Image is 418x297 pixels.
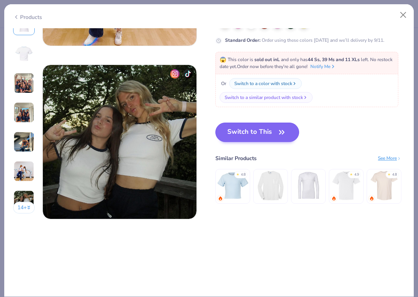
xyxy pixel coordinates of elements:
[254,56,280,63] strong: sold out in L
[369,170,400,201] img: Gildan Adult Heavy Cotton T-Shirt
[14,73,34,94] img: User generated content
[14,102,34,123] img: User generated content
[225,37,384,44] div: Order using these colors [DATE] and we’ll delivery by 9/11.
[220,56,393,70] span: This color is and only has left . No restock date yet. Order now before they're all gone!
[388,172,391,175] div: ★
[43,65,196,219] img: 2eae984b-50f3-4896-82a7-2f4b591089e0
[310,63,336,70] button: Notify Me
[215,154,257,162] div: Similar Products
[14,190,34,211] img: User generated content
[14,161,34,182] img: User generated content
[15,44,33,63] img: Back
[241,172,245,178] div: 4.8
[225,94,303,101] div: Switch to a similar product with stock
[293,170,324,201] img: Bella + Canvas Unisex Jersey Long-Sleeve V-Neck T-Shirt
[220,56,226,63] span: 😱
[234,80,292,87] div: Switch to a color with stock
[13,13,42,21] div: Products
[217,170,249,201] img: Fresh Prints Mini Tee
[215,123,299,142] button: Switch to This
[255,170,286,201] img: Gildan Adult Ultra Cotton 6 Oz. Long-Sleeve Pocket T-Shirt
[13,202,35,213] button: 14+
[332,196,336,201] img: trending.gif
[229,78,302,89] button: Switch to a color with stock
[308,56,360,63] strong: 44 Ss, 39 Ms and 11 XLs
[183,69,193,79] img: tiktok-icon.png
[350,172,353,175] div: ★
[396,8,411,22] button: Close
[14,131,34,152] img: User generated content
[218,196,223,201] img: trending.gif
[220,92,313,103] button: Switch to a similar product with stock
[236,172,239,175] div: ★
[225,37,261,43] strong: Standard Order :
[354,172,359,178] div: 4.9
[170,69,179,79] img: insta-icon.png
[220,80,226,87] span: Or
[369,196,374,201] img: trending.gif
[378,155,401,162] div: See More
[392,172,397,178] div: 4.8
[331,170,362,201] img: Comfort Colors Adult Heavyweight T-Shirt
